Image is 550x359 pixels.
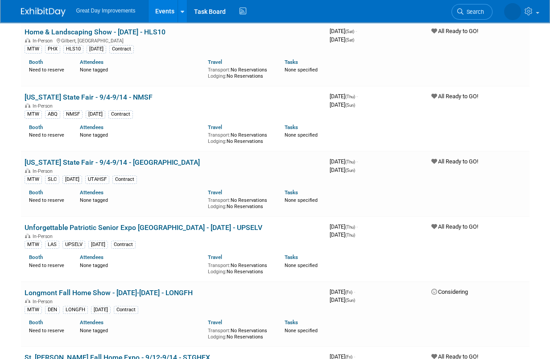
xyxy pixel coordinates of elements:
a: Longmont Fall Home Show - [DATE]-[DATE] - LONGFH [25,288,193,297]
span: In-Person [33,299,55,305]
div: LAS [45,241,59,249]
div: [DATE] [88,241,108,249]
span: - [356,93,358,100]
span: In-Person [33,38,55,44]
div: [DATE] [87,45,106,53]
span: [DATE] [330,28,357,34]
a: Attendees [80,124,103,130]
span: [DATE] [330,296,355,303]
span: (Sun) [345,168,355,173]
a: Booth [29,189,43,196]
span: All Ready to GO! [431,28,478,34]
span: Lodging: [208,334,227,340]
span: (Sun) [345,103,355,108]
span: Search [463,8,484,15]
span: None specified [285,67,318,73]
a: Booth [29,319,43,326]
span: - [356,223,358,230]
img: In-Person Event [25,234,30,238]
span: All Ready to GO! [431,158,478,165]
div: None tagged [80,65,201,73]
img: In-Person Event [25,299,30,303]
div: UPSELV [62,241,85,249]
div: No Reservations No Reservations [208,65,271,79]
span: Lodging: [208,269,227,275]
span: Transport: [208,132,231,138]
div: MTW [25,45,42,53]
span: - [356,28,357,34]
a: Travel [208,189,222,196]
div: MTW [25,110,42,118]
a: Travel [208,124,222,130]
a: Travel [208,319,222,326]
div: Need to reserve [29,65,67,73]
span: In-Person [33,234,55,239]
div: No Reservations No Reservations [208,196,271,209]
span: (Sat) [345,38,354,42]
span: All Ready to GO! [431,93,478,100]
span: Great Day Improvements [76,8,136,14]
div: MTW [25,175,42,184]
span: (Sat) [345,29,354,34]
a: [US_STATE] State Fair - 9/4-9/14 - NMSF [25,93,153,101]
div: Contract [108,110,133,118]
div: MTW [25,241,42,249]
div: PHX [45,45,60,53]
span: Lodging: [208,73,227,79]
a: Booth [29,254,43,260]
div: [DATE] [86,110,105,118]
div: Contract [109,45,134,53]
div: LONGFH [63,306,88,314]
span: [DATE] [330,288,355,295]
span: [DATE] [330,167,355,173]
div: UTAHSF [85,175,109,184]
a: Home & Landscaping Show - [DATE] - HLS10 [25,28,165,36]
div: DEN [45,306,60,314]
span: [DATE] [330,36,354,43]
span: [DATE] [330,231,355,238]
div: Need to reserve [29,261,67,269]
span: None specified [285,197,318,203]
span: None specified [285,132,318,138]
span: Transport: [208,197,231,203]
div: No Reservations No Reservations [208,130,271,144]
span: Transport: [208,67,231,73]
span: In-Person [33,103,55,109]
div: ABQ [45,110,60,118]
div: Contract [111,241,136,249]
a: [US_STATE] State Fair - 9/4-9/14 - [GEOGRAPHIC_DATA] [25,158,200,167]
div: None tagged [80,196,201,204]
div: None tagged [80,326,201,334]
a: Attendees [80,59,103,65]
a: Booth [29,59,43,65]
div: None tagged [80,261,201,269]
div: No Reservations No Reservations [208,261,271,275]
span: Considering [431,288,468,295]
div: Contract [114,306,138,314]
img: In-Person Event [25,103,30,108]
a: Tasks [285,189,298,196]
a: Search [451,4,492,20]
span: In-Person [33,168,55,174]
span: None specified [285,328,318,334]
span: (Thu) [345,159,355,164]
div: None tagged [80,130,201,138]
span: All Ready to GO! [431,223,478,230]
span: Lodging: [208,204,227,209]
img: In-Person Event [25,38,30,42]
a: Travel [208,59,222,65]
span: - [354,288,355,295]
a: Attendees [80,189,103,196]
div: Need to reserve [29,326,67,334]
div: Need to reserve [29,196,67,204]
img: Richard Stone [504,3,521,20]
span: (Sun) [345,298,355,303]
div: SLC [45,175,59,184]
span: [DATE] [330,223,358,230]
div: Gilbert, [GEOGRAPHIC_DATA] [25,37,323,44]
span: (Thu) [345,94,355,99]
span: Transport: [208,263,231,268]
span: None specified [285,263,318,268]
a: Attendees [80,254,103,260]
a: Tasks [285,59,298,65]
